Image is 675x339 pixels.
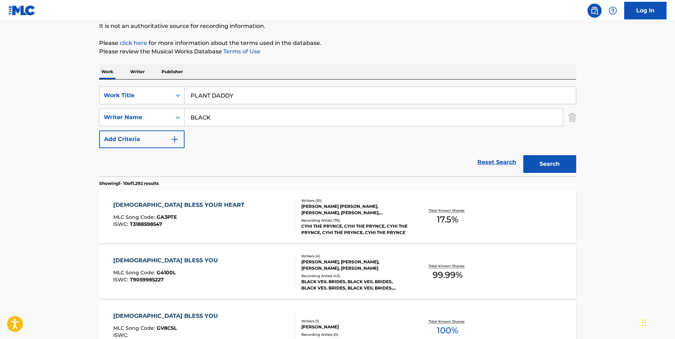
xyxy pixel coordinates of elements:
[128,64,147,79] p: Writer
[640,305,675,339] iframe: Chat Widget
[437,324,458,337] span: 100 %
[474,154,520,170] a: Reset Search
[301,318,408,324] div: Writers ( 1 )
[113,256,222,265] div: [DEMOGRAPHIC_DATA] BLESS YOU
[429,208,466,213] p: Total Known Shares:
[301,198,408,203] div: Writers ( 10 )
[301,218,408,223] div: Recording Artists ( 76 )
[120,40,147,46] a: click here
[429,319,466,324] p: Total Known Shares:
[99,246,576,299] a: [DEMOGRAPHIC_DATA] BLESS YOUMLC Song Code:G4100LISWC:T9059985227Writers (4)[PERSON_NAME], [PERSON...
[301,332,408,337] div: Recording Artists ( 0 )
[157,325,177,331] span: GV8CSL
[99,39,576,47] p: Please for more information about the terms used in the database.
[301,253,408,259] div: Writers ( 4 )
[113,269,157,276] span: MLC Song Code :
[8,5,36,16] img: MLC Logo
[609,6,617,15] img: help
[170,135,179,144] img: 9d2ae6d4665cec9f34b9.svg
[301,203,408,216] div: [PERSON_NAME] [PERSON_NAME], [PERSON_NAME], [PERSON_NAME], [PERSON_NAME] [PERSON_NAME], [PERSON_N...
[568,109,576,126] img: Delete Criterion
[113,221,130,227] span: ISWC :
[99,87,576,176] form: Search Form
[301,324,408,330] div: [PERSON_NAME]
[130,221,162,227] span: T3188598547
[301,279,408,291] div: BLACK VEIL BRIDES, BLACK VEIL BRIDES, BLACK VEIL BRIDES, BLACK VEIL BRIDES, BLACK VEIL BRIDES
[130,276,164,283] span: T9059985227
[301,259,408,271] div: [PERSON_NAME], [PERSON_NAME], [PERSON_NAME], [PERSON_NAME]
[113,276,130,283] span: ISWC :
[113,312,222,320] div: [DEMOGRAPHIC_DATA] BLESS YOU
[624,2,667,19] a: Log In
[99,130,185,148] button: Add Criteria
[113,201,248,209] div: [DEMOGRAPHIC_DATA] BLESS YOUR HEART
[301,273,408,279] div: Recording Artists ( 43 )
[104,91,167,100] div: Work Title
[99,190,576,243] a: [DEMOGRAPHIC_DATA] BLESS YOUR HEARTMLC Song Code:GA3PTEISWC:T3188598547Writers (10)[PERSON_NAME] ...
[99,180,159,187] p: Showing 1 - 10 of 1,292 results
[590,6,599,15] img: search
[437,213,458,226] span: 17.5 %
[99,47,576,56] p: Please review the Musical Works Database
[99,64,115,79] p: Work
[222,48,260,55] a: Terms of Use
[642,312,646,333] div: Drag
[113,325,157,331] span: MLC Song Code :
[429,263,466,269] p: Total Known Shares:
[587,4,602,18] a: Public Search
[113,332,130,338] span: ISWC :
[113,214,157,220] span: MLC Song Code :
[301,223,408,236] div: CYHI THE PRYNCE, CYHI THE PRYNCE, CYHI THE PRYNCE, CYHI THE PRYNCE, CYHI THE PRYNCE
[606,4,620,18] div: Help
[157,214,177,220] span: GA3PTE
[104,113,167,122] div: Writer Name
[157,269,176,276] span: G4100L
[523,155,576,173] button: Search
[433,269,463,281] span: 99.99 %
[99,22,576,30] p: It is not an authoritative source for recording information.
[159,64,185,79] p: Publisher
